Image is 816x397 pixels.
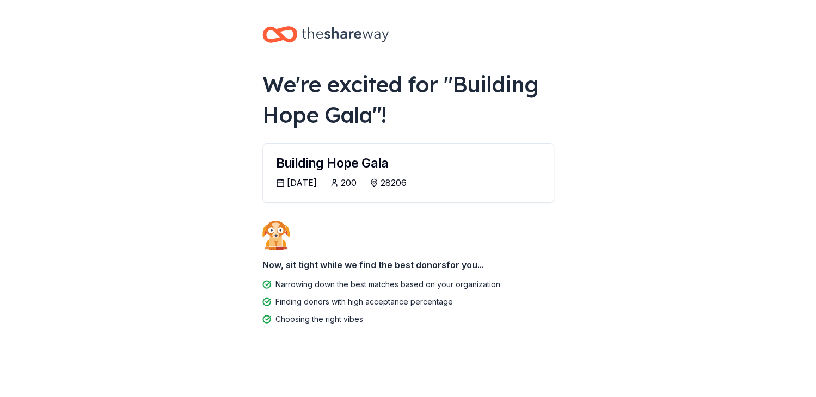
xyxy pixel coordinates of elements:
[262,69,554,130] div: We're excited for " Building Hope Gala "!
[275,278,500,291] div: Narrowing down the best matches based on your organization
[262,220,290,250] img: Dog waiting patiently
[275,295,453,308] div: Finding donors with high acceptance percentage
[276,157,541,170] div: Building Hope Gala
[341,176,357,189] div: 200
[262,254,554,276] div: Now, sit tight while we find the best donors for you...
[287,176,317,189] div: [DATE]
[275,313,363,326] div: Choosing the right vibes
[381,176,407,189] div: 28206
